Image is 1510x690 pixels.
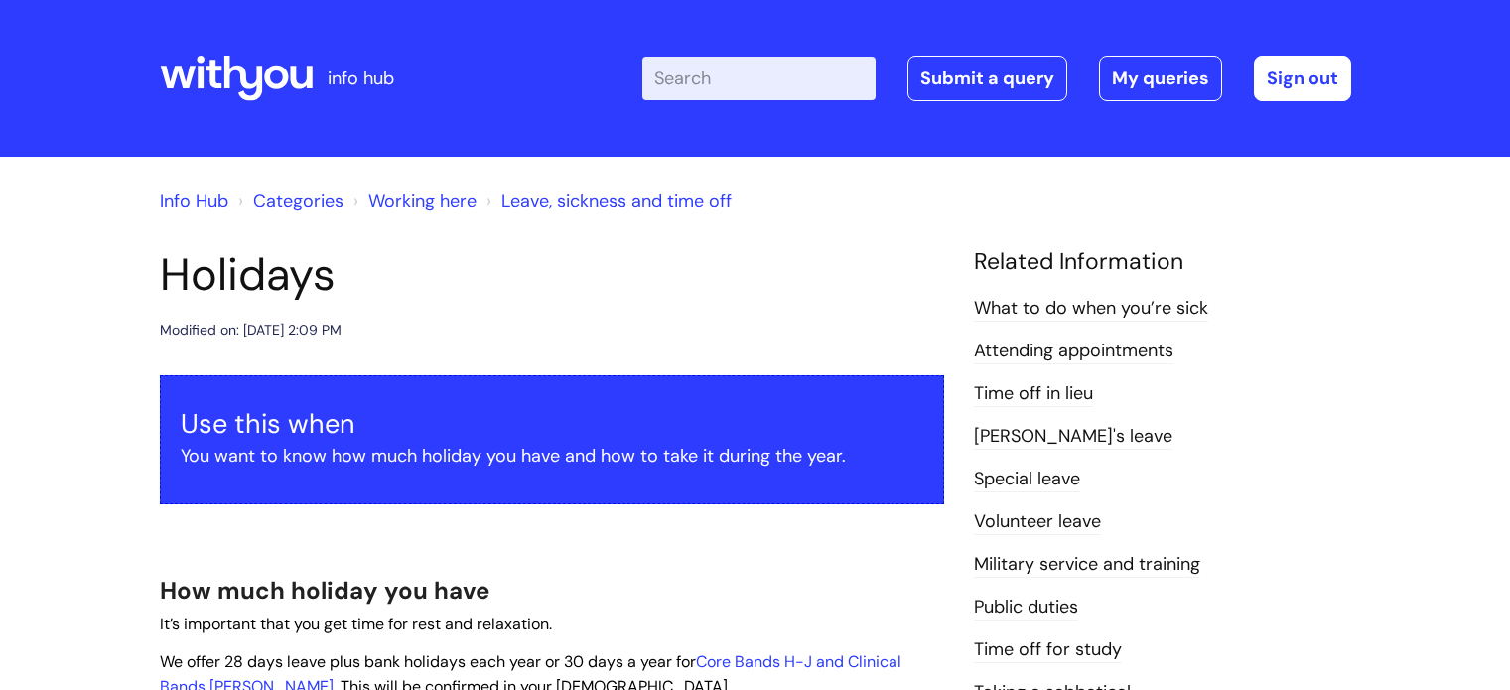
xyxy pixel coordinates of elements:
span: How much holiday you have [160,575,489,606]
div: | - [642,56,1351,101]
div: Modified on: [DATE] 2:09 PM [160,318,342,343]
a: My queries [1099,56,1222,101]
a: Attending appointments [974,339,1173,364]
h1: Holidays [160,248,944,302]
a: Volunteer leave [974,509,1101,535]
a: Sign out [1254,56,1351,101]
a: Special leave [974,467,1080,492]
a: Leave, sickness and time off [501,189,732,212]
a: What to do when you’re sick [974,296,1208,322]
a: [PERSON_NAME]'s leave [974,424,1172,450]
span: It’s important that you get time for rest and relaxation. [160,614,552,634]
li: Solution home [233,185,343,216]
a: Categories [253,189,343,212]
a: Working here [368,189,477,212]
h4: Related Information [974,248,1351,276]
li: Working here [348,185,477,216]
a: Time off for study [974,637,1122,663]
a: Submit a query [907,56,1067,101]
li: Leave, sickness and time off [481,185,732,216]
h3: Use this when [181,408,923,440]
a: Time off in lieu [974,381,1093,407]
p: You want to know how much holiday you have and how to take it during the year. [181,440,923,472]
a: Public duties [974,595,1078,621]
a: Military service and training [974,552,1200,578]
p: info hub [328,63,394,94]
a: Info Hub [160,189,228,212]
input: Search [642,57,876,100]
